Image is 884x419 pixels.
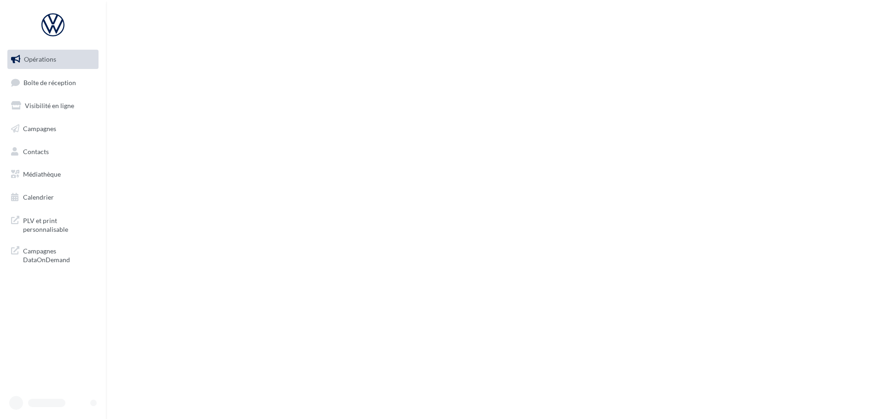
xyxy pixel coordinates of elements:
a: Boîte de réception [6,73,100,92]
a: Campagnes DataOnDemand [6,241,100,268]
a: Contacts [6,142,100,161]
span: Campagnes DataOnDemand [23,245,95,264]
a: Médiathèque [6,165,100,184]
a: Opérations [6,50,100,69]
span: Campagnes [23,125,56,132]
a: Calendrier [6,188,100,207]
span: PLV et print personnalisable [23,214,95,234]
span: Visibilité en ligne [25,102,74,109]
span: Médiathèque [23,170,61,178]
span: Calendrier [23,193,54,201]
span: Boîte de réception [23,78,76,86]
a: PLV et print personnalisable [6,211,100,238]
span: Opérations [24,55,56,63]
a: Visibilité en ligne [6,96,100,115]
a: Campagnes [6,119,100,138]
span: Contacts [23,147,49,155]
